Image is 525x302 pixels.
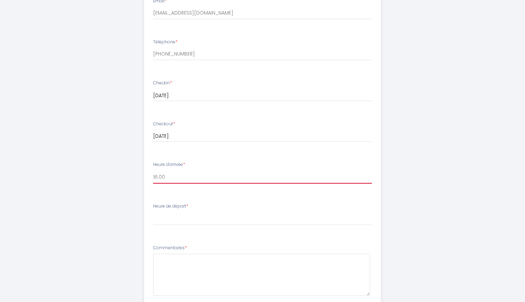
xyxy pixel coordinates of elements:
label: Heure de départ [153,203,188,210]
label: Heure d'arrivée [153,161,185,168]
label: Checkout [153,121,175,127]
label: Téléphone [153,39,177,45]
label: Checkin [153,80,172,86]
label: Commentaires [153,245,187,251]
